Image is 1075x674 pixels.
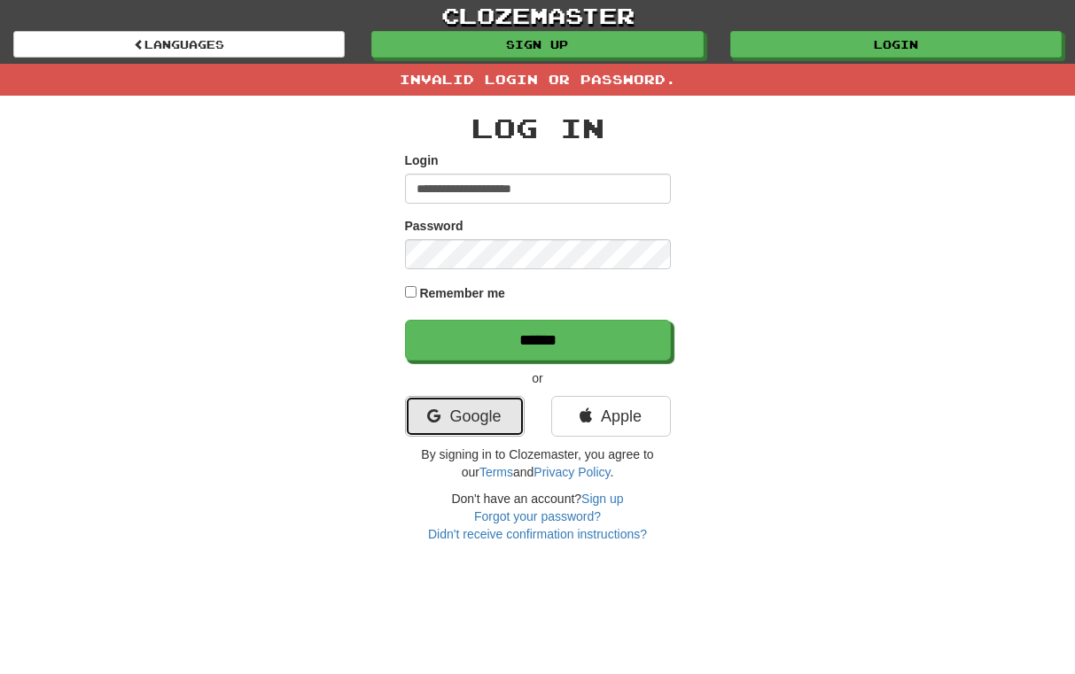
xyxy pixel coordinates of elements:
h2: Log In [405,113,671,143]
a: Didn't receive confirmation instructions? [428,527,647,541]
p: By signing in to Clozemaster, you agree to our and . [405,445,671,481]
a: Sign up [371,31,703,58]
a: Login [730,31,1062,58]
label: Remember me [419,284,505,302]
a: Sign up [581,492,623,506]
div: Don't have an account? [405,490,671,543]
label: Login [405,151,439,169]
a: Languages [13,31,345,58]
a: Forgot your password? [474,509,601,523]
a: Terms [479,465,513,479]
a: Privacy Policy [534,465,610,479]
a: Apple [551,396,671,437]
p: or [405,369,671,387]
a: Google [405,396,525,437]
label: Password [405,217,463,235]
